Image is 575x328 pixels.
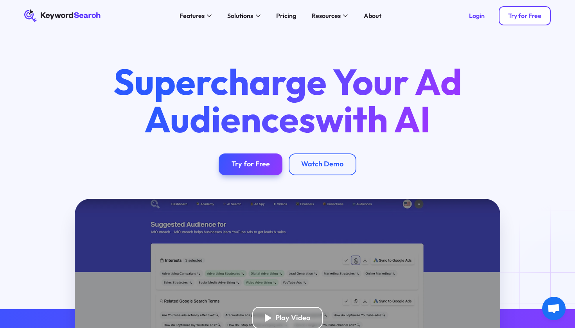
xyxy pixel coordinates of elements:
[315,96,431,142] span: with AI
[359,9,386,22] a: About
[219,153,282,175] a: Try for Free
[508,12,541,20] div: Try for Free
[542,297,566,320] div: Open chat
[98,63,477,137] h1: Supercharge Your Ad Audiences
[276,11,296,20] div: Pricing
[312,11,341,20] div: Resources
[180,11,205,20] div: Features
[275,314,310,323] div: Play Video
[271,9,301,22] a: Pricing
[227,11,253,20] div: Solutions
[232,160,270,169] div: Try for Free
[301,160,343,169] div: Watch Demo
[459,6,494,25] a: Login
[469,12,485,20] div: Login
[499,6,551,25] a: Try for Free
[364,11,381,20] div: About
